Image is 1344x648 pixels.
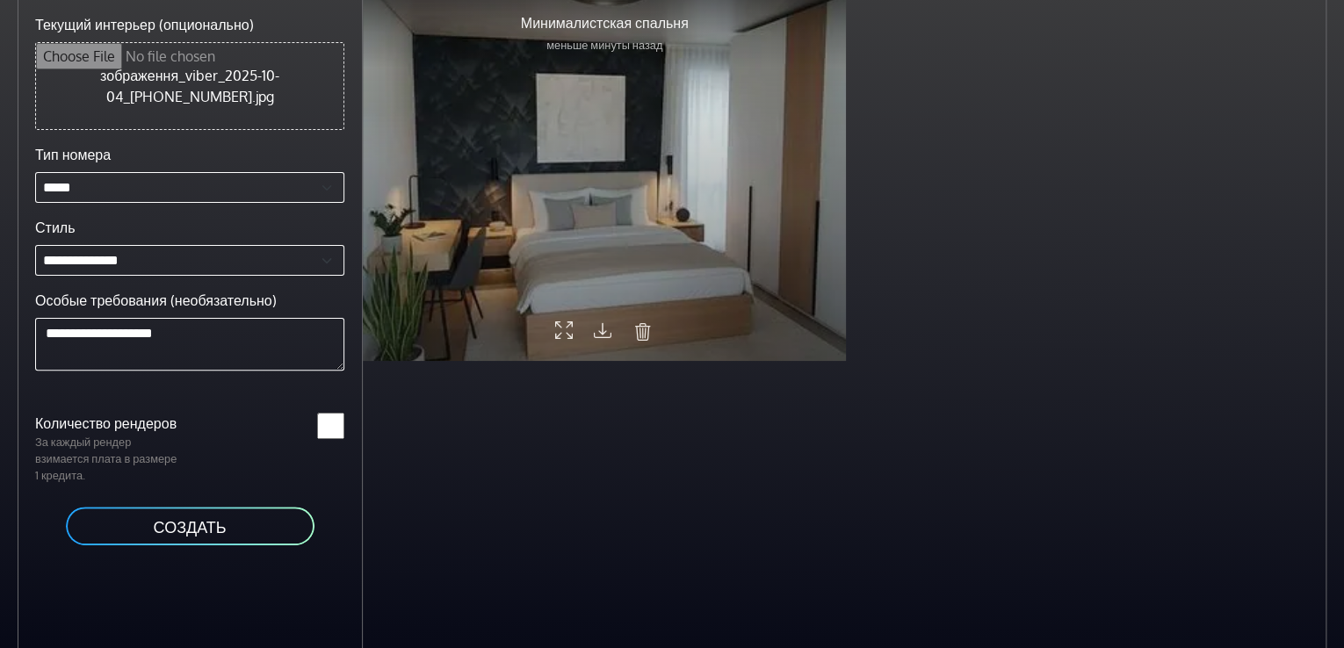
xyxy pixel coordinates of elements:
font: меньше минуты назад [546,38,662,52]
font: Особые требования (необязательно) [35,292,277,309]
font: За каждый рендер взимается плата в размере 1 кредита. [35,435,177,482]
font: Количество рендеров [35,414,177,432]
button: СОЗДАТЬ [64,505,316,546]
font: Текущий интерьер (опционально) [35,16,254,33]
font: СОЗДАТЬ [154,517,227,536]
font: Минималистская спальня [521,14,689,32]
font: Тип номера [35,146,111,163]
font: Стиль [35,219,76,236]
